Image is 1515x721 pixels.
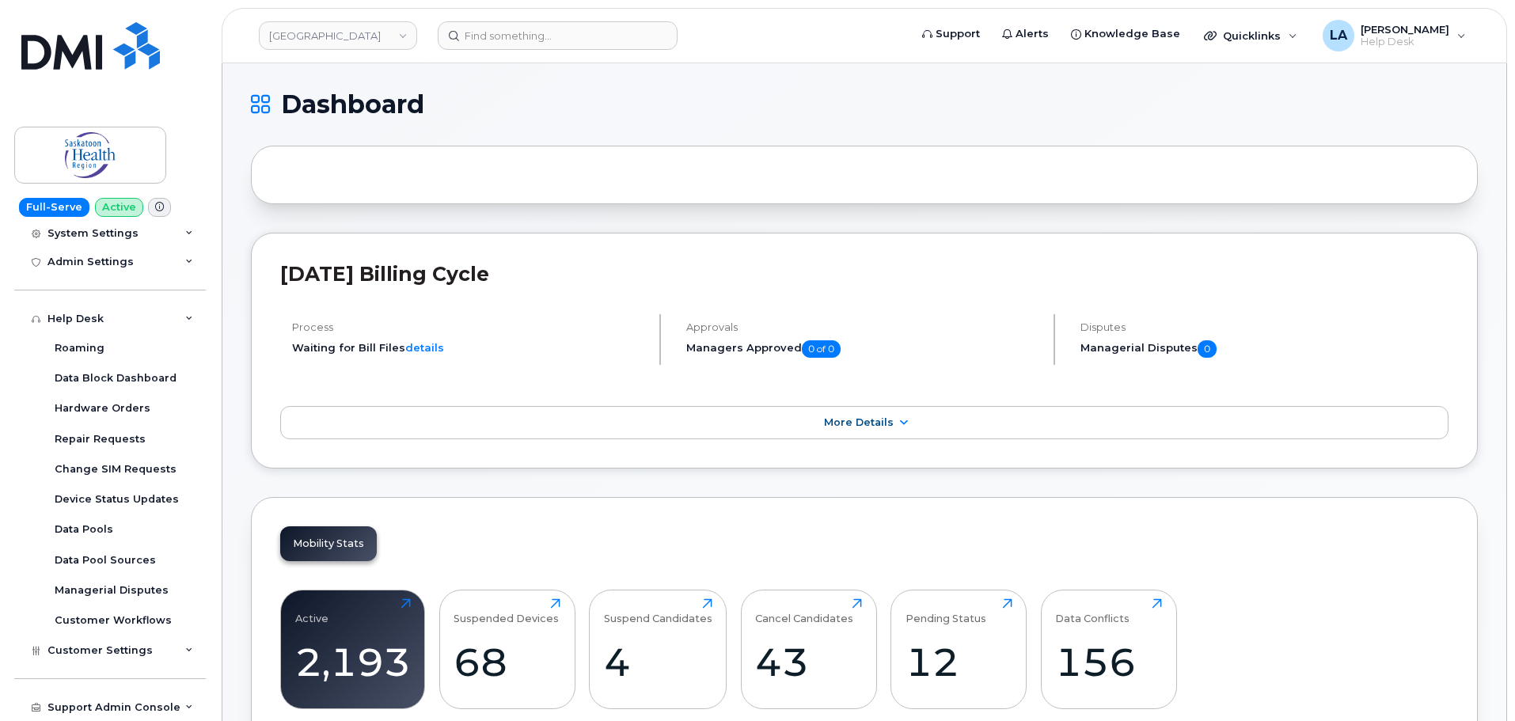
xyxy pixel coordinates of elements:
[405,341,444,354] a: details
[295,639,411,685] div: 2,193
[292,340,646,355] li: Waiting for Bill Files
[1055,598,1130,624] div: Data Conflicts
[281,93,424,116] span: Dashboard
[295,598,328,624] div: Active
[802,340,841,358] span: 0 of 0
[1446,652,1503,709] iframe: Messenger Launcher
[604,598,712,624] div: Suspend Candidates
[755,639,862,685] div: 43
[906,598,986,624] div: Pending Status
[604,639,712,685] div: 4
[280,262,1449,286] h2: [DATE] Billing Cycle
[1055,639,1162,685] div: 156
[604,598,712,700] a: Suspend Candidates4
[292,321,646,333] h4: Process
[1080,340,1449,358] h5: Managerial Disputes
[686,321,1040,333] h4: Approvals
[1055,598,1162,700] a: Data Conflicts156
[755,598,853,624] div: Cancel Candidates
[1198,340,1217,358] span: 0
[906,598,1012,700] a: Pending Status12
[454,598,559,624] div: Suspended Devices
[906,639,1012,685] div: 12
[1080,321,1449,333] h4: Disputes
[454,639,560,685] div: 68
[824,416,894,428] span: More Details
[755,598,862,700] a: Cancel Candidates43
[295,598,411,700] a: Active2,193
[454,598,560,700] a: Suspended Devices68
[686,340,1040,358] h5: Managers Approved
